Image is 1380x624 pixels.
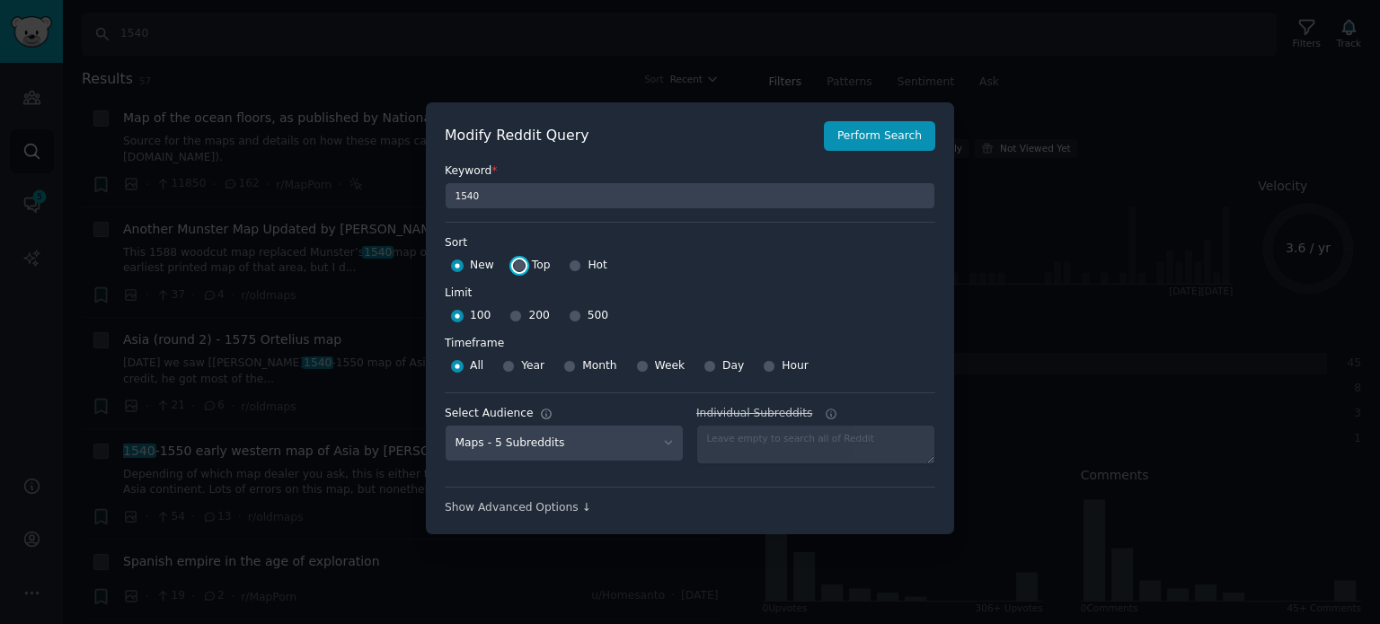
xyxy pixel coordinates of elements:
[528,308,549,324] span: 200
[445,500,935,516] div: Show Advanced Options ↓
[445,330,935,352] label: Timeframe
[445,286,472,302] div: Limit
[582,358,616,374] span: Month
[470,358,483,374] span: All
[532,258,551,274] span: Top
[521,358,544,374] span: Year
[445,125,814,147] h2: Modify Reddit Query
[696,406,935,422] label: Individual Subreddits
[445,163,935,180] label: Keyword
[445,182,935,209] input: Keyword to search on Reddit
[824,121,935,152] button: Perform Search
[655,358,686,374] span: Week
[445,406,534,422] div: Select Audience
[588,258,607,274] span: Hot
[782,358,809,374] span: Hour
[470,308,491,324] span: 100
[722,358,744,374] span: Day
[445,235,935,251] label: Sort
[470,258,494,274] span: New
[588,308,608,324] span: 500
